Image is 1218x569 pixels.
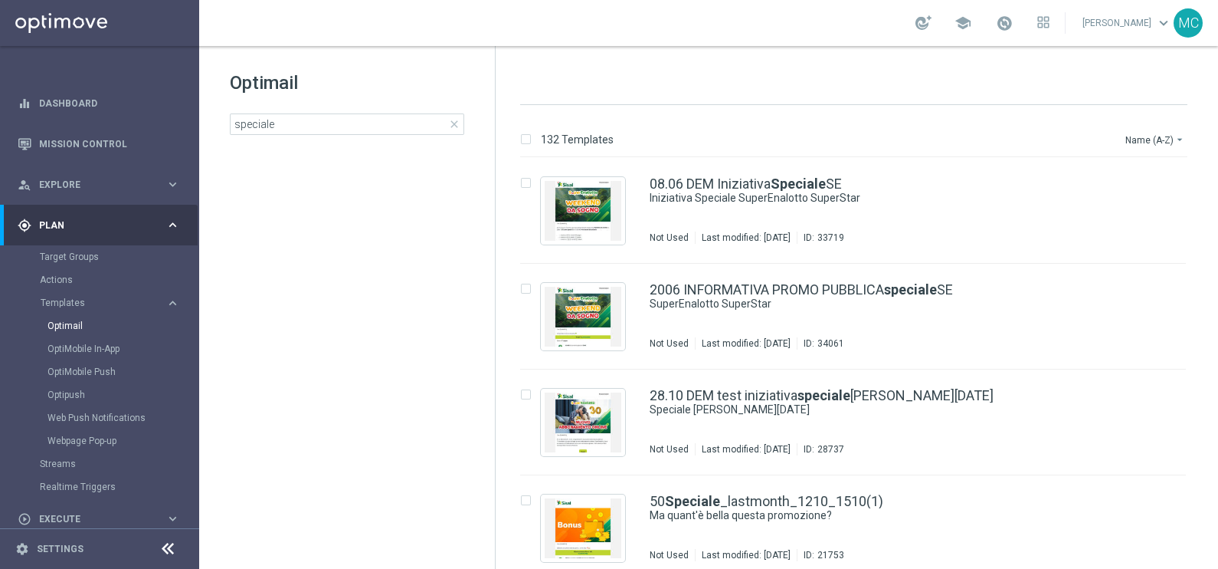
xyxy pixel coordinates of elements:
[1155,15,1172,31] span: keyboard_arrow_down
[505,264,1215,370] div: Press SPACE to select this row.
[545,498,621,558] img: 21753.jpeg
[39,515,165,524] span: Execute
[41,298,165,308] div: Templates
[165,296,180,311] i: keyboard_arrow_right
[696,232,797,244] div: Last modified: [DATE]
[47,343,159,355] a: OptiMobile In-App
[650,495,883,508] a: 50Speciale_lastmonth_1210_1510(1)
[39,221,165,230] span: Plan
[797,443,844,456] div: ID:
[797,387,850,403] b: speciale
[541,133,614,146] p: 132 Templates
[40,452,198,475] div: Streams
[40,245,198,268] div: Target Groups
[650,403,1121,417] div: Speciale SE Natale
[47,314,198,337] div: Optimail
[17,179,181,191] button: person_search Explore keyboard_arrow_right
[797,232,844,244] div: ID:
[37,544,83,554] a: Settings
[954,15,971,31] span: school
[817,443,844,456] div: 28737
[650,283,953,297] a: 2006 INFORMATIVA PROMO PUBBLICAspecialeSE
[47,360,198,383] div: OptiMobile Push
[47,320,159,332] a: Optimail
[650,549,689,561] div: Not Used
[165,511,180,526] i: keyboard_arrow_right
[40,297,181,309] button: Templates keyboard_arrow_right
[40,251,159,263] a: Target Groups
[817,232,844,244] div: 33719
[696,443,797,456] div: Last modified: [DATE]
[15,542,29,556] i: settings
[650,389,994,403] a: 28.10 DEM test iniziativaspeciale[PERSON_NAME][DATE]
[1081,12,1174,35] a: [PERSON_NAME]keyboard_arrow_down
[40,291,198,452] div: Templates
[40,268,198,291] div: Actions
[17,513,181,525] button: play_circle_outline Execute keyboard_arrow_right
[18,97,31,110] i: equalizer
[545,181,621,241] img: 33719.jpeg
[771,176,826,192] b: Speciale
[18,123,180,164] div: Mission Control
[545,393,621,452] img: 28737.jpeg
[650,232,689,244] div: Not Used
[47,429,198,452] div: Webpage Pop-up
[18,219,165,232] div: Plan
[40,475,198,498] div: Realtime Triggers
[1124,130,1187,149] button: Name (A-Z)arrow_drop_down
[650,177,842,191] a: 08.06 DEM IniziativaSpecialeSE
[47,337,198,360] div: OptiMobile In-App
[797,549,844,561] div: ID:
[18,83,180,123] div: Dashboard
[18,512,165,526] div: Execute
[650,508,1086,523] a: Ma quant'è bella questa promozione?
[650,443,689,456] div: Not Used
[1174,133,1186,146] i: arrow_drop_down
[165,177,180,192] i: keyboard_arrow_right
[650,337,689,350] div: Not Used
[505,158,1215,264] div: Press SPACE to select this row.
[650,403,1086,417] a: Speciale [PERSON_NAME][DATE]
[545,287,621,347] img: 34061.jpeg
[39,123,180,164] a: Mission Control
[17,219,181,232] button: gps_fixed Plan keyboard_arrow_right
[797,337,844,350] div: ID:
[165,218,180,232] i: keyboard_arrow_right
[41,298,150,308] span: Templates
[40,274,159,286] a: Actions
[884,281,937,298] b: speciale
[696,549,797,561] div: Last modified: [DATE]
[230,71,464,95] h1: Optimail
[47,412,159,424] a: Web Push Notifications
[47,389,159,401] a: Optipush
[505,370,1215,475] div: Press SPACE to select this row.
[47,406,198,429] div: Web Push Notifications
[17,138,181,150] button: Mission Control
[650,191,1121,206] div: Iniziativa Speciale SuperEnalotto SuperStar
[650,297,1086,311] a: SuperEnalotto SuperStar
[448,118,460,130] span: close
[650,508,1121,523] div: Ma quant'è bella questa promozione?
[650,191,1086,206] a: Iniziativa Speciale SuperEnalotto SuperStar
[39,180,165,189] span: Explore
[40,481,159,493] a: Realtime Triggers
[817,337,844,350] div: 34061
[40,458,159,470] a: Streams
[696,337,797,350] div: Last modified: [DATE]
[47,383,198,406] div: Optipush
[18,512,31,526] i: play_circle_outline
[18,219,31,232] i: gps_fixed
[1174,8,1203,38] div: MC
[650,297,1121,311] div: SuperEnalotto SuperStar
[17,97,181,110] button: equalizer Dashboard
[817,549,844,561] div: 21753
[18,178,31,192] i: person_search
[230,113,464,135] input: Search Template
[18,178,165,192] div: Explore
[47,435,159,447] a: Webpage Pop-up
